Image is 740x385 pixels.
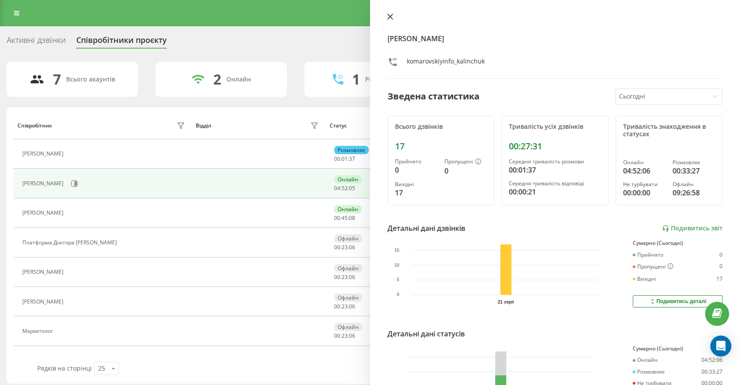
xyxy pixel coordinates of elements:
div: 00:00:00 [623,187,666,198]
div: 17 [395,141,487,152]
div: Розмовляє [673,159,715,166]
span: 00 [334,273,340,281]
span: 01 [342,155,348,162]
div: Подивитись деталі [649,298,706,305]
div: 0 [395,165,437,175]
div: Онлайн [334,205,362,213]
div: : : [334,304,355,310]
div: : : [334,244,355,251]
a: Подивитись звіт [662,225,722,232]
span: 52 [342,184,348,192]
span: 00 [334,214,340,222]
div: Маркетолог [22,328,55,334]
span: 06 [349,332,355,339]
div: 04:52:06 [701,357,722,363]
span: 00 [334,303,340,310]
div: Розмовляє [633,369,665,375]
div: Онлайн [226,76,251,83]
text: 0 [397,293,399,297]
div: [PERSON_NAME] [22,299,66,305]
div: [PERSON_NAME] [22,269,66,275]
div: Детальні дані дзвінків [388,223,465,233]
div: Середня тривалість відповіді [509,180,601,187]
div: : : [334,333,355,339]
div: 09:26:58 [673,187,715,198]
div: 2 [213,71,221,88]
div: [PERSON_NAME] [22,180,66,187]
div: Онлайн [334,175,362,184]
div: [PERSON_NAME] [22,210,66,216]
div: 0 [719,252,722,258]
span: 04 [334,184,340,192]
span: 08 [349,214,355,222]
div: Статус [330,123,347,129]
span: 06 [349,303,355,310]
div: Офлайн [334,323,362,331]
div: Всього дзвінків [395,123,487,131]
text: 5 [397,278,399,283]
div: Open Intercom Messenger [710,336,731,357]
div: Активні дзвінки [7,35,66,49]
div: : : [334,156,355,162]
div: Середня тривалість розмови [509,159,601,165]
span: 00 [334,244,340,251]
div: [PERSON_NAME] [22,151,66,157]
div: Детальні дані статусів [388,328,465,339]
span: 23 [342,332,348,339]
div: Вихідні [633,276,656,282]
div: : : [334,185,355,191]
div: 00:01:37 [509,165,601,175]
div: Вихідні [395,181,437,187]
div: Сумарно (Сьогодні) [633,346,722,352]
div: Розмовляє [334,146,369,154]
span: 00 [334,332,340,339]
div: Офлайн [334,234,362,243]
div: Сумарно (Сьогодні) [633,240,722,246]
text: 21 серп [498,300,514,304]
span: 45 [342,214,348,222]
div: Не турбувати [623,181,666,187]
span: 37 [349,155,355,162]
div: Онлайн [623,159,666,166]
button: Подивитись деталі [633,295,722,307]
div: Тривалість усіх дзвінків [509,123,601,131]
div: : : [334,215,355,221]
div: Пропущені [633,263,673,270]
span: Рядків на сторінці [37,364,92,372]
div: 1 [352,71,360,88]
span: 23 [342,303,348,310]
div: Співробітник [18,123,52,129]
span: 05 [349,184,355,192]
div: 17 [716,276,722,282]
div: : : [334,274,355,280]
span: 00 [334,155,340,162]
div: Офлайн [673,181,715,187]
div: Офлайн [334,293,362,302]
div: Всього акаунтів [66,76,115,83]
div: 0 [719,263,722,270]
span: 23 [342,244,348,251]
h4: [PERSON_NAME] [388,33,722,44]
div: Платформа Доктора [PERSON_NAME] [22,240,119,246]
div: 0 [444,166,487,176]
div: komarovskiyinfo_kalinchuk [407,57,485,70]
div: Співробітники проєкту [76,35,167,49]
div: 00:27:31 [509,141,601,152]
div: Прийнято [395,159,437,165]
div: Онлайн [633,357,658,363]
div: 7 [53,71,61,88]
span: 06 [349,244,355,251]
div: 04:52:06 [623,166,666,176]
div: 17 [395,187,437,198]
div: Офлайн [334,264,362,272]
div: 00:33:27 [673,166,715,176]
div: Тривалість знаходження в статусах [623,123,715,138]
div: 25 [98,364,105,373]
div: Пропущені [444,159,487,166]
div: Зведена статистика [388,90,479,103]
span: 06 [349,273,355,281]
div: Відділ [196,123,211,129]
div: 00:33:27 [701,369,722,375]
div: Розмовляють [365,76,408,83]
div: Прийнято [633,252,663,258]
